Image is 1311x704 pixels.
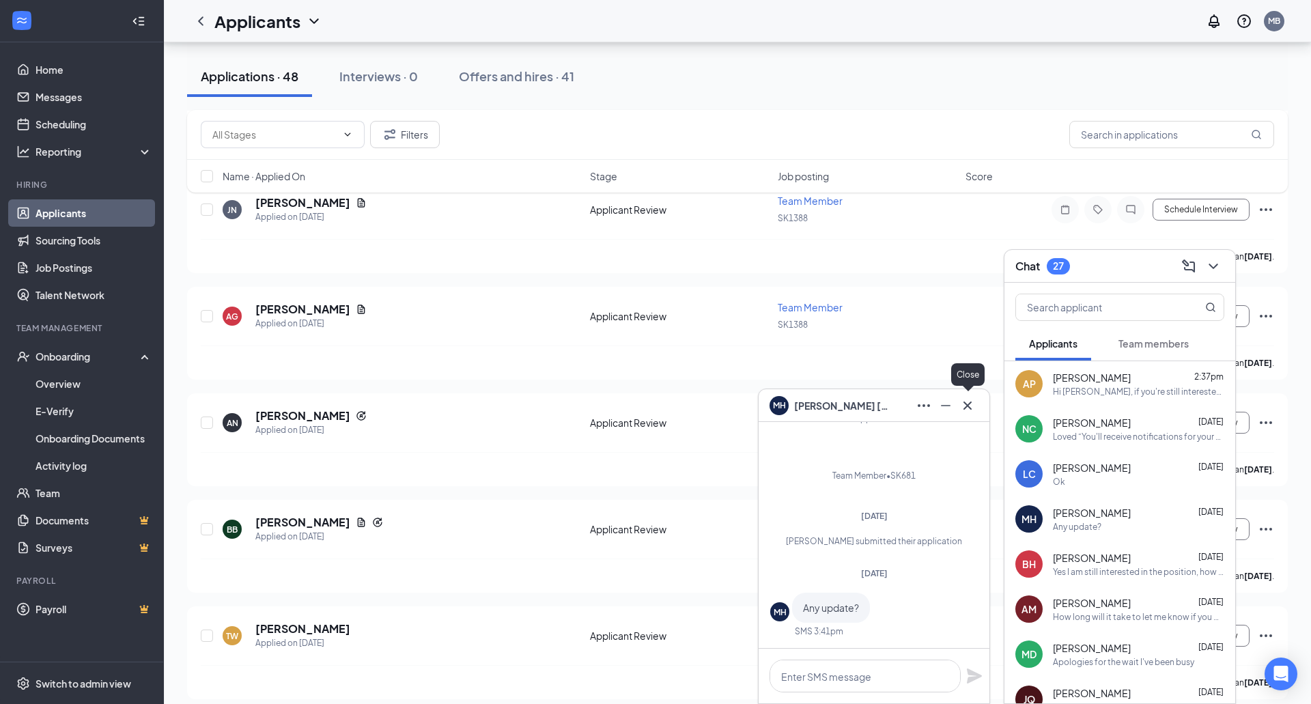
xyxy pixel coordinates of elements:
[1268,15,1280,27] div: MB
[1015,259,1040,274] h3: Chat
[1265,658,1297,690] div: Open Intercom Messenger
[1053,521,1101,533] div: Any update?
[957,395,978,417] button: Cross
[227,524,238,535] div: BB
[36,507,152,534] a: DocumentsCrown
[778,301,843,313] span: Team Member
[1053,416,1131,430] span: [PERSON_NAME]
[16,677,30,690] svg: Settings
[255,423,367,437] div: Applied on [DATE]
[382,126,398,143] svg: Filter
[778,320,808,330] span: SK1388
[36,83,152,111] a: Messages
[1053,686,1131,700] span: [PERSON_NAME]
[1053,656,1194,668] div: Apologies for the wait I've been busy
[1023,377,1036,391] div: AP
[935,395,957,417] button: Minimize
[255,515,350,530] h5: [PERSON_NAME]
[15,14,29,27] svg: WorkstreamLogo
[774,606,787,618] div: MH
[1198,462,1224,472] span: [DATE]
[794,398,890,413] span: [PERSON_NAME] [PERSON_NAME]
[1053,431,1224,442] div: Loved “You'll receive notifications for your application for Team Member at Smoothie King from th...
[1053,566,1224,578] div: Yes I am still interested in the position, how does the hiring process work?
[803,602,859,614] span: Any update?
[227,204,237,216] div: JN
[861,511,888,521] span: [DATE]
[193,13,209,29] svg: ChevronLeft
[36,425,152,452] a: Onboarding Documents
[1258,521,1274,537] svg: Ellipses
[1016,294,1178,320] input: Search applicant
[339,68,418,85] div: Interviews · 0
[356,517,367,528] svg: Document
[36,56,152,83] a: Home
[1053,260,1064,272] div: 27
[36,111,152,138] a: Scheduling
[16,322,150,334] div: Team Management
[1236,13,1252,29] svg: QuestionInfo
[36,479,152,507] a: Team
[1029,337,1077,350] span: Applicants
[1198,552,1224,562] span: [DATE]
[1198,417,1224,427] span: [DATE]
[1258,414,1274,431] svg: Ellipses
[226,311,238,322] div: AG
[255,636,350,650] div: Applied on [DATE]
[1244,251,1272,262] b: [DATE]
[1021,647,1037,661] div: MD
[255,210,367,224] div: Applied on [DATE]
[1022,557,1036,571] div: BH
[1194,371,1224,382] span: 2:37pm
[959,397,976,414] svg: Cross
[1022,422,1037,436] div: NC
[590,629,770,643] div: Applicant Review
[356,410,367,421] svg: Reapply
[1202,255,1224,277] button: ChevronDown
[590,169,617,183] span: Stage
[590,416,770,430] div: Applicant Review
[1053,611,1224,623] div: How long will it take to let me know if you want a meeting with me?
[36,227,152,254] a: Sourcing Tools
[342,129,353,140] svg: ChevronDown
[1205,302,1216,313] svg: MagnifyingGlass
[255,317,367,330] div: Applied on [DATE]
[1021,512,1037,526] div: MH
[255,530,383,544] div: Applied on [DATE]
[1053,551,1131,565] span: [PERSON_NAME]
[36,595,152,623] a: PayrollCrown
[795,625,843,637] div: SMS 3:41pm
[832,469,916,483] div: Team Member • SK681
[1258,628,1274,644] svg: Ellipses
[1205,258,1222,274] svg: ChevronDown
[36,145,153,158] div: Reporting
[36,281,152,309] a: Talent Network
[1153,199,1250,221] button: Schedule Interview
[16,179,150,191] div: Hiring
[255,302,350,317] h5: [PERSON_NAME]
[590,309,770,323] div: Applicant Review
[1023,467,1036,481] div: LC
[1258,308,1274,324] svg: Ellipses
[1244,464,1272,475] b: [DATE]
[966,668,983,684] svg: Plane
[255,621,350,636] h5: [PERSON_NAME]
[16,350,30,363] svg: UserCheck
[938,397,954,414] svg: Minimize
[36,350,141,363] div: Onboarding
[36,397,152,425] a: E-Verify
[227,417,238,429] div: AN
[226,630,238,642] div: TW
[212,127,337,142] input: All Stages
[223,169,305,183] span: Name · Applied On
[1053,506,1131,520] span: [PERSON_NAME]
[1198,597,1224,607] span: [DATE]
[1053,641,1131,655] span: [PERSON_NAME]
[372,517,383,528] svg: Reapply
[1053,596,1131,610] span: [PERSON_NAME]
[861,568,888,578] span: [DATE]
[1198,507,1224,517] span: [DATE]
[1244,677,1272,688] b: [DATE]
[306,13,322,29] svg: ChevronDown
